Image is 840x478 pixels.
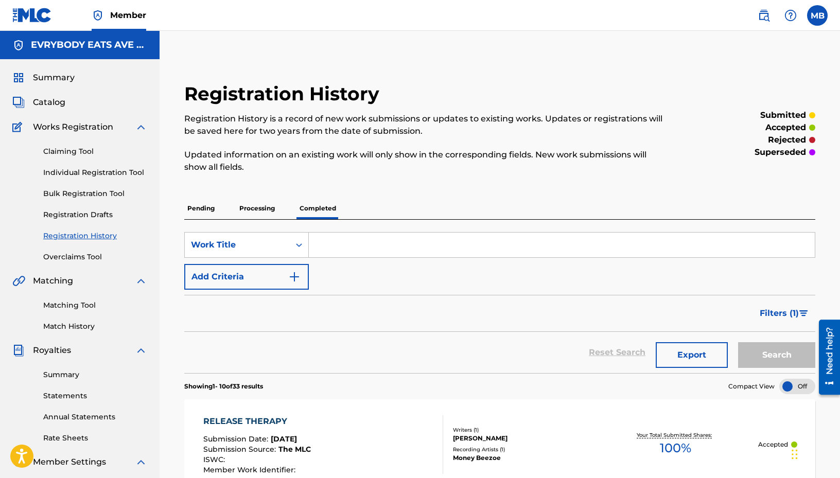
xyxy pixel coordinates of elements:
[780,5,801,26] div: Help
[811,316,840,399] iframe: Resource Center
[191,239,284,251] div: Work Title
[754,300,815,326] button: Filters (1)
[12,275,25,287] img: Matching
[33,456,106,468] span: Member Settings
[203,465,298,474] span: Member Work Identifier :
[203,445,278,454] span: Submission Source :
[12,72,75,84] a: SummarySummary
[110,9,146,21] span: Member
[12,72,25,84] img: Summary
[135,344,147,357] img: expand
[12,121,26,133] img: Works Registration
[760,307,799,320] span: Filters ( 1 )
[728,382,775,391] span: Compact View
[12,344,25,357] img: Royalties
[33,344,71,357] span: Royalties
[43,167,147,178] a: Individual Registration Tool
[12,96,25,109] img: Catalog
[184,113,670,137] p: Registration History is a record of new work submissions or updates to existing works. Updates or...
[184,232,815,373] form: Search Form
[203,415,311,428] div: RELEASE THERAPY
[33,96,65,109] span: Catalog
[135,456,147,468] img: expand
[203,434,271,444] span: Submission Date :
[755,146,806,158] p: superseded
[203,455,227,464] span: ISWC :
[33,275,73,287] span: Matching
[758,440,788,449] p: Accepted
[43,391,147,401] a: Statements
[453,446,593,453] div: Recording Artists ( 1 )
[760,109,806,121] p: submitted
[656,342,728,368] button: Export
[43,146,147,157] a: Claiming Tool
[784,9,797,22] img: help
[135,121,147,133] img: expand
[807,5,828,26] div: User Menu
[768,134,806,146] p: rejected
[660,439,691,457] span: 100 %
[135,275,147,287] img: expand
[43,433,147,444] a: Rate Sheets
[296,198,339,219] p: Completed
[43,252,147,262] a: Overclaims Tool
[184,82,384,105] h2: Registration History
[31,39,147,51] h5: EVRYBODY EATS AVE PUBLISHING
[453,426,593,434] div: Writers ( 1 )
[765,121,806,134] p: accepted
[33,72,75,84] span: Summary
[43,321,147,332] a: Match History
[278,445,311,454] span: The MLC
[288,271,301,283] img: 9d2ae6d4665cec9f34b9.svg
[184,149,670,173] p: Updated information on an existing work will only show in the corresponding fields. New work subm...
[236,198,278,219] p: Processing
[184,382,263,391] p: Showing 1 - 10 of 33 results
[184,198,218,219] p: Pending
[43,300,147,311] a: Matching Tool
[43,209,147,220] a: Registration Drafts
[92,9,104,22] img: Top Rightsholder
[12,39,25,51] img: Accounts
[43,188,147,199] a: Bulk Registration Tool
[43,369,147,380] a: Summary
[271,434,297,444] span: [DATE]
[637,431,714,439] p: Your Total Submitted Shares:
[12,8,52,23] img: MLC Logo
[789,429,840,478] iframe: Chat Widget
[184,264,309,290] button: Add Criteria
[754,5,774,26] a: Public Search
[453,453,593,463] div: Money Beezoe
[758,9,770,22] img: search
[33,121,113,133] span: Works Registration
[792,439,798,470] div: Drag
[43,412,147,422] a: Annual Statements
[453,434,593,443] div: [PERSON_NAME]
[12,96,65,109] a: CatalogCatalog
[799,310,808,316] img: filter
[43,231,147,241] a: Registration History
